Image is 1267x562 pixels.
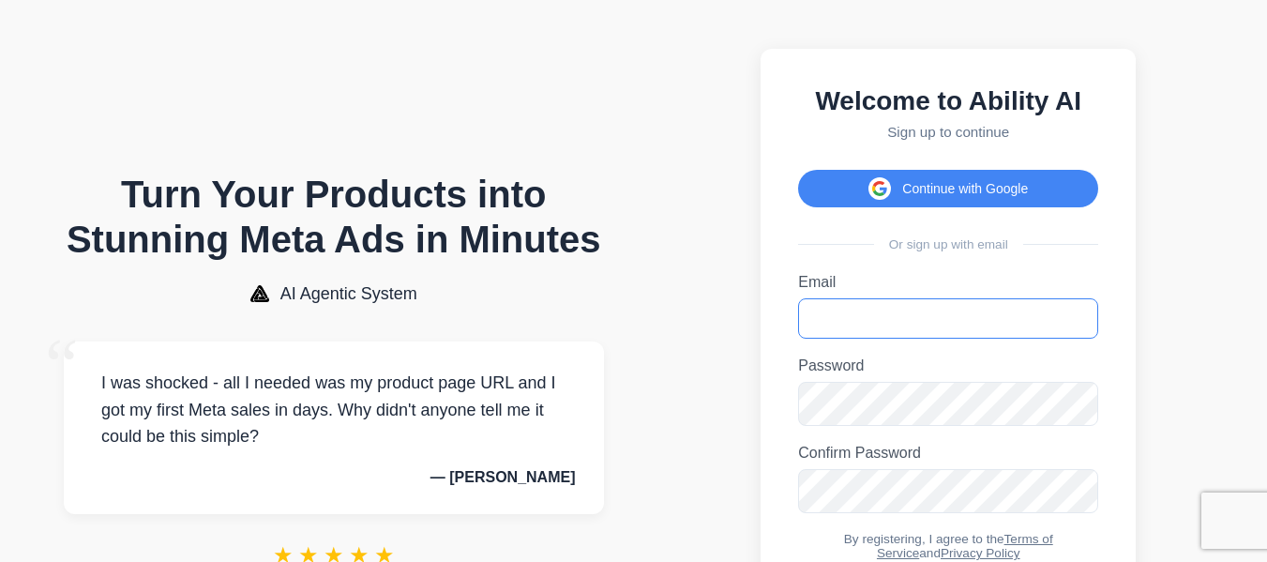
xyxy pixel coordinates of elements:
p: Sign up to continue [798,124,1098,140]
p: I was shocked - all I needed was my product page URL and I got my first Meta sales in days. Why d... [92,370,576,450]
div: By registering, I agree to the and [798,532,1098,560]
div: Or sign up with email [798,237,1098,251]
span: “ [45,323,79,408]
a: Privacy Policy [941,546,1020,560]
a: Terms of Service [877,532,1053,560]
span: AI Agentic System [280,284,417,304]
label: Password [798,357,1098,374]
label: Confirm Password [798,445,1098,462]
h2: Welcome to Ability AI [798,86,1098,116]
p: — [PERSON_NAME] [92,469,576,486]
label: Email [798,274,1098,291]
button: Continue with Google [798,170,1098,207]
h1: Turn Your Products into Stunning Meta Ads in Minutes [64,172,604,262]
img: AI Agentic System Logo [250,285,269,302]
